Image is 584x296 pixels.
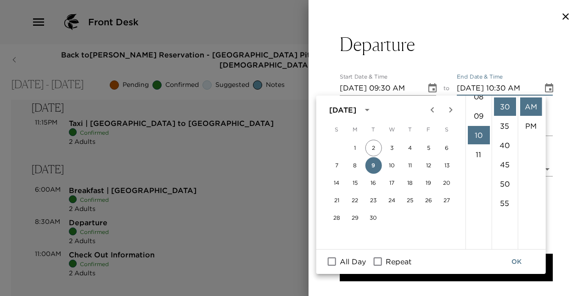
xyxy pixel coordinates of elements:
[402,157,418,174] button: 11
[365,140,382,156] button: 2
[365,210,382,226] button: 30
[328,210,345,226] button: 28
[347,192,363,209] button: 22
[383,192,400,209] button: 24
[340,73,387,81] label: Start Date & Time
[347,175,363,191] button: 15
[347,210,363,226] button: 29
[457,73,503,81] label: End Date & Time
[438,157,455,174] button: 13
[365,120,382,139] span: Tuesday
[467,126,489,144] li: 10 hours
[420,175,437,191] button: 19
[420,157,437,174] button: 12
[502,253,531,270] button: OK
[517,96,544,249] ul: Select meridiem
[365,157,382,174] button: 9
[540,79,558,97] button: Choose date, selected date is Sep 9, 2025
[329,104,356,115] div: [DATE]
[494,136,516,154] li: 40 minutes
[402,175,418,191] button: 18
[340,33,415,55] h3: Departure
[420,140,437,156] button: 5
[520,117,542,135] li: PM
[494,155,516,174] li: 45 minutes
[365,175,382,191] button: 16
[365,192,382,209] button: 23
[402,192,418,209] button: 25
[347,140,363,156] button: 1
[423,79,442,97] button: Choose date, selected date is Sep 9, 2025
[347,120,363,139] span: Monday
[402,140,418,156] button: 4
[328,120,345,139] span: Sunday
[467,145,489,164] li: 11 hours
[383,175,400,191] button: 17
[494,194,516,212] li: 55 minutes
[359,102,375,118] button: calendar view is open, switch to year view
[328,192,345,209] button: 21
[423,101,441,119] button: Previous month
[386,256,411,267] span: Repeat
[520,97,542,116] li: AM
[383,157,400,174] button: 10
[467,107,489,125] li: 9 hours
[444,85,449,96] span: to
[402,120,418,139] span: Thursday
[347,157,363,174] button: 8
[340,256,366,267] span: All Day
[494,175,516,193] li: 50 minutes
[340,81,420,96] input: MM/DD/YYYY hh:mm aa
[467,87,489,106] li: 8 hours
[420,120,437,139] span: Friday
[438,140,455,156] button: 6
[466,96,491,249] ul: Select hours
[441,101,460,119] button: Next month
[340,33,553,55] button: Departure
[420,192,437,209] button: 26
[494,117,516,135] li: 35 minutes
[491,96,517,249] ul: Select minutes
[383,120,400,139] span: Wednesday
[438,120,455,139] span: Saturday
[328,157,345,174] button: 7
[494,97,516,116] li: 30 minutes
[438,192,455,209] button: 27
[438,175,455,191] button: 20
[328,175,345,191] button: 14
[457,81,537,96] input: MM/DD/YYYY hh:mm aa
[383,140,400,156] button: 3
